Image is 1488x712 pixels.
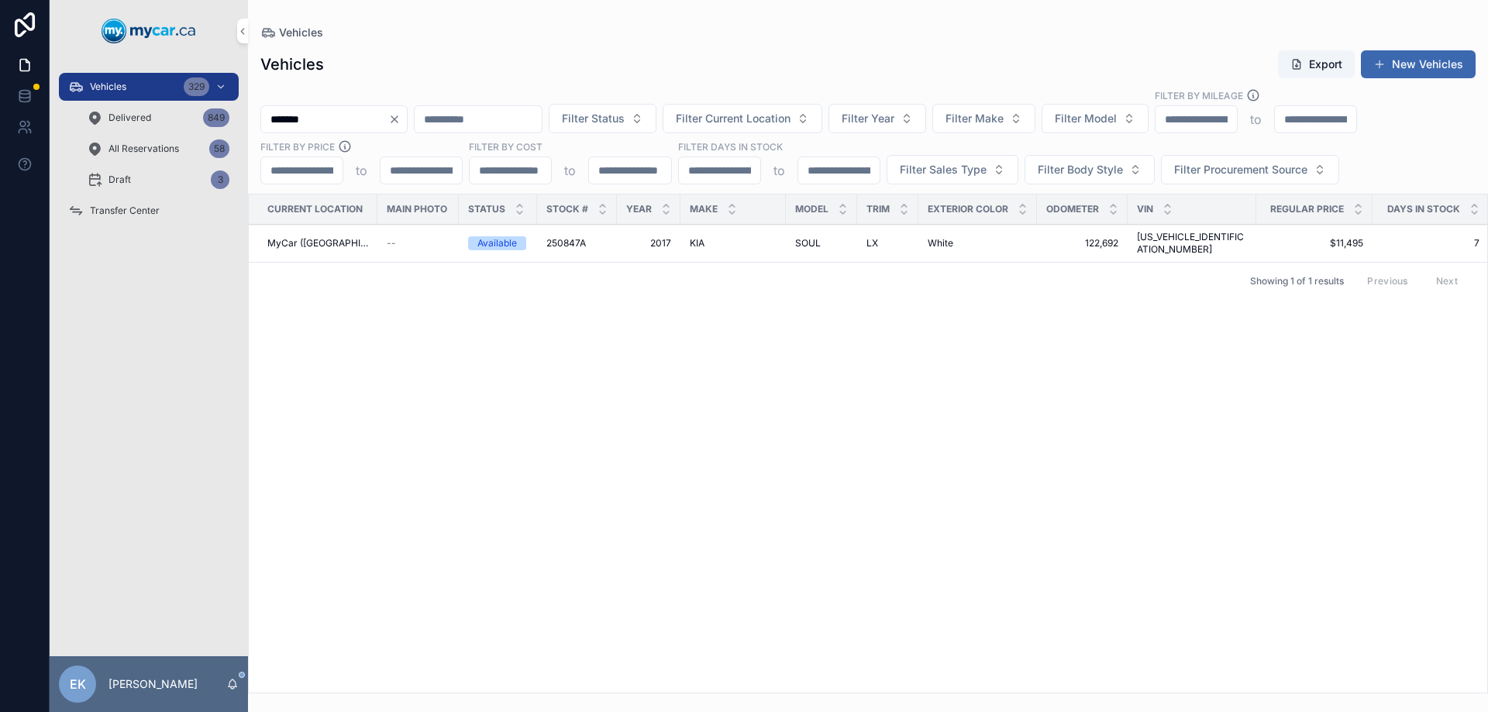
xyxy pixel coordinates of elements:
span: KIA [690,237,704,249]
a: Transfer Center [59,197,239,225]
button: Select Button [828,104,926,133]
span: 250847A [546,237,586,249]
span: Filter Year [842,111,894,126]
span: Filter Status [562,111,625,126]
button: New Vehicles [1361,50,1476,78]
a: [US_VEHICLE_IDENTIFICATION_NUMBER] [1137,231,1247,256]
span: Current Location [267,203,363,215]
label: FILTER BY COST [469,139,542,153]
label: Filter Days In Stock [678,139,783,153]
button: Select Button [1025,155,1155,184]
span: LX [866,237,878,249]
a: 7 [1382,237,1479,249]
label: Filter By Mileage [1155,88,1243,102]
a: -- [387,237,449,249]
span: Vehicles [279,25,323,40]
span: Transfer Center [90,205,160,217]
span: VIN [1137,203,1153,215]
div: Available [477,236,517,250]
span: Delivered [108,112,151,124]
span: Status [468,203,505,215]
p: to [356,161,367,180]
a: 122,692 [1046,237,1118,249]
span: All Reservations [108,143,179,155]
div: 3 [211,170,229,189]
span: Exterior Color [928,203,1008,215]
span: Filter Body Style [1038,162,1123,177]
button: Select Button [549,104,656,133]
span: Stock # [546,203,588,215]
button: Select Button [932,104,1035,133]
a: Vehicles329 [59,73,239,101]
img: App logo [102,19,196,43]
span: Filter Model [1055,111,1117,126]
span: Days In Stock [1387,203,1460,215]
a: KIA [690,237,777,249]
span: Year [626,203,652,215]
a: LX [866,237,909,249]
span: Showing 1 of 1 results [1250,275,1344,287]
div: 849 [203,108,229,127]
a: $11,495 [1266,237,1363,249]
span: Vehicles [90,81,126,93]
a: Vehicles [260,25,323,40]
a: Available [468,236,528,250]
button: Select Button [1042,104,1149,133]
span: Draft [108,174,131,186]
span: Regular Price [1270,203,1344,215]
span: Make [690,203,718,215]
a: MyCar ([GEOGRAPHIC_DATA]) [267,237,368,249]
button: Clear [388,113,407,126]
span: Model [795,203,828,215]
span: Filter Procurement Source [1174,162,1307,177]
button: Select Button [1161,155,1339,184]
span: -- [387,237,396,249]
span: SOUL [795,237,821,249]
p: [PERSON_NAME] [108,676,198,692]
p: to [1250,110,1262,129]
a: All Reservations58 [77,135,239,163]
div: 329 [184,77,209,96]
span: Filter Current Location [676,111,790,126]
button: Select Button [887,155,1018,184]
h1: Vehicles [260,53,324,75]
span: Filter Make [945,111,1004,126]
p: to [773,161,785,180]
a: Draft3 [77,166,239,194]
span: Main Photo [387,203,447,215]
a: 2017 [626,237,671,249]
div: scrollable content [50,62,248,245]
a: SOUL [795,237,848,249]
span: EK [70,675,86,693]
a: Delivered849 [77,104,239,132]
span: Odometer [1046,203,1099,215]
span: Filter Sales Type [900,162,987,177]
div: 58 [209,139,229,158]
a: 250847A [546,237,608,249]
button: Select Button [663,104,822,133]
a: White [928,237,1028,249]
span: White [928,237,953,249]
label: FILTER BY PRICE [260,139,335,153]
span: Trim [866,203,890,215]
button: Export [1278,50,1355,78]
p: to [564,161,576,180]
